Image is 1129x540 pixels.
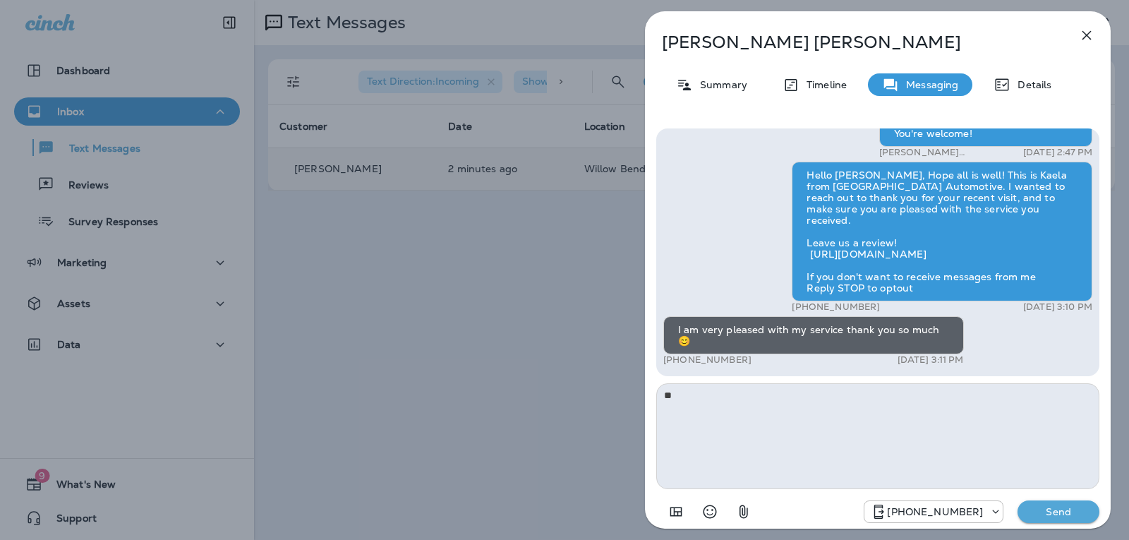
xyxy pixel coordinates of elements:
p: Messaging [899,79,958,90]
p: Send [1029,505,1088,518]
p: Details [1010,79,1051,90]
p: [PHONE_NUMBER] [792,301,880,313]
p: [PERSON_NAME] WillowBend [879,147,1007,158]
div: Hello [PERSON_NAME], Hope all is well! This is Kaela from [GEOGRAPHIC_DATA] Automotive. I wanted ... [792,162,1092,301]
p: Timeline [799,79,847,90]
div: I am very pleased with my service thank you so much 😊 [663,316,964,354]
button: Select an emoji [696,498,724,526]
p: [PHONE_NUMBER] [663,354,751,366]
p: [DATE] 3:11 PM [898,354,964,366]
p: Summary [693,79,747,90]
div: You're welcome! [879,120,1092,147]
button: Send [1018,500,1099,523]
p: [PERSON_NAME] [PERSON_NAME] [662,32,1047,52]
p: [PHONE_NUMBER] [887,506,983,517]
p: [DATE] 2:47 PM [1023,147,1092,158]
p: [DATE] 3:10 PM [1023,301,1092,313]
button: Add in a premade template [662,498,690,526]
div: +1 (813) 497-4455 [864,503,1003,520]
